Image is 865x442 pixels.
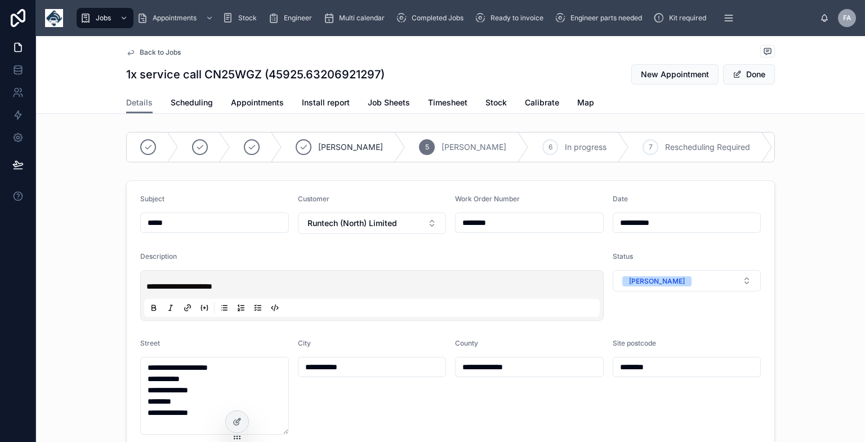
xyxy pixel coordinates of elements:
a: Timesheet [428,92,467,115]
span: Multi calendar [339,14,385,23]
span: [PERSON_NAME] [442,142,506,153]
a: Appointments [231,92,284,115]
span: City [298,339,311,347]
a: Appointments [133,8,219,28]
a: Stock [485,92,507,115]
span: Kit required [669,14,706,23]
span: Job Sheets [368,97,410,108]
span: Engineer parts needed [570,14,642,23]
span: Appointments [231,97,284,108]
a: Engineer [265,8,320,28]
a: Stock [219,8,265,28]
span: New Appointment [641,69,709,80]
span: Stock [485,97,507,108]
span: Jobs [96,14,111,23]
span: Date [613,195,628,203]
div: [PERSON_NAME] [629,276,685,286]
a: Install report [302,92,350,115]
h1: 1x service call CN25WGZ (45925.63206921297) [126,67,385,82]
span: Customer [298,195,329,203]
span: Install report [302,97,350,108]
span: County [455,339,478,347]
img: App logo [45,9,63,27]
span: Work Order Number [455,195,520,203]
span: Site postcode [613,339,656,347]
span: Rescheduling Required [665,142,750,153]
button: Select Button [298,213,447,234]
span: Engineer [284,14,312,23]
span: Map [577,97,594,108]
span: 6 [549,143,552,152]
a: Multi calendar [320,8,393,28]
button: New Appointment [631,64,719,85]
a: Completed Jobs [393,8,471,28]
a: Map [577,92,594,115]
div: scrollable content [72,6,820,30]
span: [PERSON_NAME] [318,142,383,153]
a: Kit required [650,8,714,28]
span: Street [140,339,160,347]
a: Scheduling [171,92,213,115]
span: Runtech (North) Limited [307,218,397,229]
span: Ready to invoice [491,14,543,23]
span: Timesheet [428,97,467,108]
span: Scheduling [171,97,213,108]
span: Calibrate [525,97,559,108]
a: Back to Jobs [126,48,181,57]
span: Details [126,97,153,108]
span: FA [843,14,851,23]
a: Engineer parts needed [551,8,650,28]
span: 7 [649,143,653,152]
span: Back to Jobs [140,48,181,57]
span: In progress [565,142,607,153]
span: Stock [238,14,257,23]
span: Status [613,252,633,260]
a: Jobs [77,8,133,28]
button: Done [723,64,775,85]
button: Select Button [613,270,761,291]
span: Subject [140,195,164,203]
a: Details [126,92,153,114]
a: Calibrate [525,92,559,115]
span: 5 [425,143,429,152]
span: Completed Jobs [412,14,463,23]
span: Description [140,252,177,260]
a: Job Sheets [368,92,410,115]
span: Appointments [153,14,197,23]
a: Ready to invoice [471,8,551,28]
